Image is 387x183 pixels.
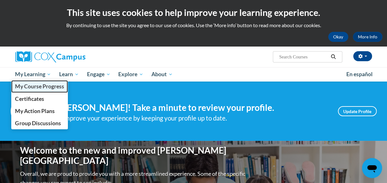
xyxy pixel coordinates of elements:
[353,51,372,61] button: Account Settings
[59,71,79,78] span: Learn
[5,6,382,19] h2: This site uses cookies to help improve your learning experience.
[20,145,247,166] h1: Welcome to the new and improved [PERSON_NAME][GEOGRAPHIC_DATA]
[11,97,39,125] img: Profile Image
[342,68,377,81] a: En español
[11,80,68,92] a: My Course Progress
[362,158,382,178] iframe: Button to launch messaging window
[338,106,377,116] a: Update Profile
[118,71,143,78] span: Explore
[15,51,85,62] img: Cox Campus
[11,117,68,129] a: Group Discussions
[114,67,147,82] a: Explore
[278,53,328,61] input: Search Courses
[328,53,338,61] button: Search
[11,105,68,117] a: My Action Plans
[346,71,373,77] span: En español
[55,67,83,82] a: Learn
[5,22,382,29] p: By continuing to use the site you agree to our use of cookies. Use the ‘More info’ button to read...
[87,71,110,78] span: Engage
[48,113,328,123] div: Help improve your experience by keeping your profile up to date.
[11,67,377,82] div: Main menu
[147,67,177,82] a: About
[11,93,68,105] a: Certificates
[15,96,44,102] span: Certificates
[151,71,173,78] span: About
[15,120,61,126] span: Group Discussions
[15,83,64,90] span: My Course Progress
[11,67,55,82] a: My Learning
[48,102,328,113] h4: Hi [PERSON_NAME]! Take a minute to review your profile.
[15,71,51,78] span: My Learning
[353,32,382,42] a: More Info
[328,32,348,42] button: Okay
[83,67,115,82] a: Engage
[15,108,54,114] span: My Action Plans
[15,51,128,62] a: Cox Campus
